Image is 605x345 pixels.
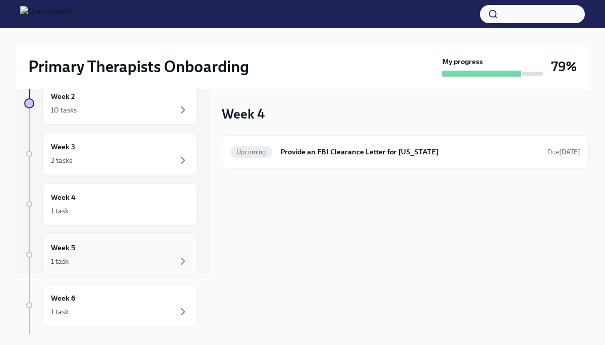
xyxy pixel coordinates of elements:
[51,192,76,203] h6: Week 4
[548,148,580,156] span: Due
[230,144,580,160] a: UpcomingProvide an FBI Clearance Letter for [US_STATE]Due[DATE]
[51,206,69,216] div: 1 task
[442,56,483,67] strong: My progress
[551,57,577,76] h3: 79%
[222,105,265,123] h3: Week 4
[28,56,249,77] h2: Primary Therapists Onboarding
[51,242,75,253] h6: Week 5
[24,234,198,276] a: Week 51 task
[24,133,198,175] a: Week 32 tasks
[20,6,74,22] img: CharlieHealth
[24,82,198,125] a: Week 210 tasks
[51,91,75,102] h6: Week 2
[24,183,198,225] a: Week 41 task
[51,155,72,165] div: 2 tasks
[51,307,69,317] div: 1 task
[51,256,69,266] div: 1 task
[51,105,77,115] div: 10 tasks
[548,147,580,157] span: September 18th, 2025 09:00
[51,293,76,304] h6: Week 6
[230,148,272,156] span: Upcoming
[280,146,539,157] h6: Provide an FBI Clearance Letter for [US_STATE]
[51,141,75,152] h6: Week 3
[24,284,198,326] a: Week 61 task
[559,148,580,156] strong: [DATE]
